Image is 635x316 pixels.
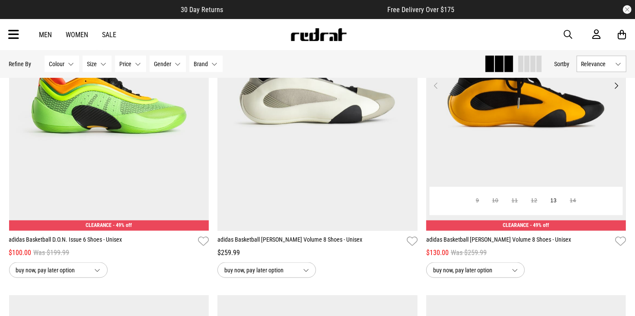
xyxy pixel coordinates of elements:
[49,61,65,67] span: Colour
[581,61,612,67] span: Relevance
[431,80,441,91] button: Previous
[387,6,454,14] span: Free Delivery Over $175
[469,193,485,209] button: 9
[7,3,33,29] button: Open LiveChat chat widget
[240,5,370,14] iframe: Customer reviews powered by Trustpilot
[290,28,347,41] img: Redrat logo
[45,56,79,72] button: Colour
[555,59,570,69] button: Sortby
[102,31,117,39] a: Sale
[426,248,449,258] span: $130.00
[544,193,563,209] button: 13
[154,61,172,67] span: Gender
[530,222,549,228] span: - 49% off
[563,193,583,209] button: 14
[611,80,622,91] button: Next
[34,248,70,258] span: Was $199.99
[217,235,403,248] a: adidas Basketball [PERSON_NAME] Volume 8 Shoes - Unisex
[66,31,89,39] a: Women
[181,6,223,14] span: 30 Day Returns
[194,61,208,67] span: Brand
[217,248,418,258] div: $259.99
[426,262,525,278] button: buy now, pay later option
[120,61,132,67] span: Price
[564,61,570,67] span: by
[113,222,132,228] span: - 49% off
[451,248,487,258] span: Was $259.99
[217,262,316,278] button: buy now, pay later option
[224,265,296,275] span: buy now, pay later option
[426,235,612,248] a: adidas Basketball [PERSON_NAME] Volume 8 Shoes - Unisex
[486,193,505,209] button: 10
[9,248,32,258] span: $100.00
[505,193,524,209] button: 11
[433,265,505,275] span: buy now, pay later option
[9,61,32,67] p: Refine By
[83,56,112,72] button: Size
[86,222,112,228] span: CLEARANCE
[503,222,529,228] span: CLEARANCE
[524,193,544,209] button: 12
[115,56,146,72] button: Price
[16,265,88,275] span: buy now, pay later option
[9,262,108,278] button: buy now, pay later option
[9,235,195,248] a: adidas Basketball D.O.N. Issue 6 Shoes - Unisex
[577,56,626,72] button: Relevance
[87,61,97,67] span: Size
[189,56,223,72] button: Brand
[150,56,186,72] button: Gender
[39,31,52,39] a: Men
